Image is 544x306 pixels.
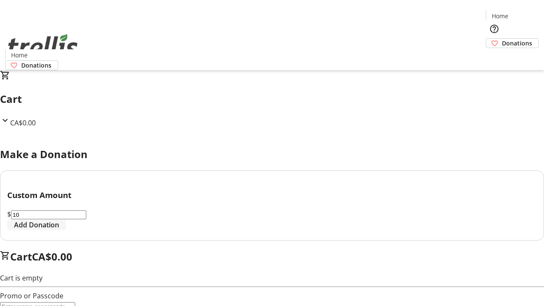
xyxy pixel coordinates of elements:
[14,220,59,230] span: Add Donation
[502,39,532,48] span: Donations
[21,61,51,70] span: Donations
[7,189,537,201] h3: Custom Amount
[11,210,86,219] input: Donation Amount
[486,48,503,65] button: Cart
[10,118,36,127] span: CA$0.00
[492,11,508,20] span: Home
[486,38,539,48] a: Donations
[6,51,33,59] a: Home
[5,60,58,70] a: Donations
[7,220,66,230] button: Add Donation
[486,11,513,20] a: Home
[5,25,81,67] img: Orient E2E Organization anWVwFg3SF's Logo
[7,210,11,219] span: $
[486,20,503,37] button: Help
[11,51,28,59] span: Home
[32,249,72,263] span: CA$0.00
